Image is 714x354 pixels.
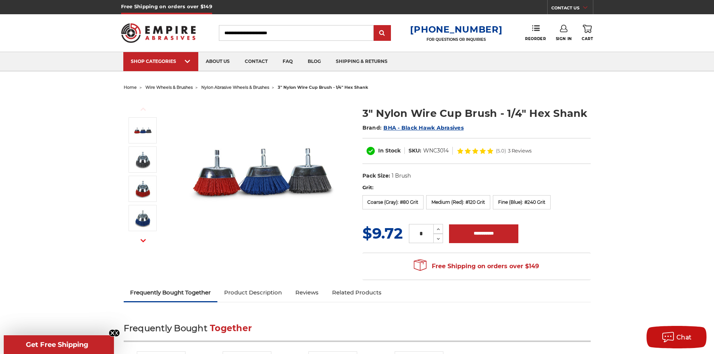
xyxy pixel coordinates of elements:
[582,36,593,41] span: Cart
[145,85,193,90] a: wire wheels & brushes
[210,323,252,333] span: Together
[133,179,152,198] img: 3" Nylon Wire Cup Brush - 1/4" Hex Shank
[275,52,300,71] a: faq
[201,85,269,90] a: nylon abrasive wheels & brushes
[278,85,368,90] span: 3" nylon wire cup brush - 1/4" hex shank
[133,209,152,227] img: 3" Nylon Wire Cup Brush - 1/4" Hex Shank
[112,329,120,337] button: Close teaser
[414,259,539,274] span: Free Shipping on orders over $149
[362,124,382,131] span: Brand:
[525,25,546,41] a: Reorder
[409,147,421,155] dt: SKU:
[131,58,191,64] div: SHOP CATEGORIES
[423,147,449,155] dd: WNC3014
[362,224,403,242] span: $9.72
[237,52,275,71] a: contact
[300,52,328,71] a: blog
[134,233,152,249] button: Next
[133,121,152,140] img: 3" Nylon Wire Cup Brush - 1/4" Hex Shank
[188,98,338,248] img: 3" Nylon Wire Cup Brush - 1/4" Hex Shank
[124,323,207,333] span: Frequently Bought
[551,4,593,14] a: CONTACT US
[134,101,152,117] button: Previous
[124,85,137,90] a: home
[525,36,546,41] span: Reorder
[217,284,289,301] a: Product Description
[198,52,237,71] a: about us
[124,284,218,301] a: Frequently Bought Together
[109,329,116,337] button: Close teaser
[410,24,502,35] a: [PHONE_NUMBER]
[4,335,110,354] div: Get Free ShippingClose teaser
[328,52,395,71] a: shipping & returns
[582,25,593,41] a: Cart
[121,18,196,48] img: Empire Abrasives
[410,37,502,42] p: FOR QUESTIONS OR INQUIRIES
[133,150,152,169] img: 3" Nylon Wire Cup Brush - 1/4" Hex Shank
[26,341,88,349] span: Get Free Shipping
[362,184,591,191] label: Grit:
[325,284,388,301] a: Related Products
[375,26,390,41] input: Submit
[496,148,506,153] span: (5.0)
[289,284,325,301] a: Reviews
[677,334,692,341] span: Chat
[362,172,390,180] dt: Pack Size:
[556,36,572,41] span: Sign In
[647,326,707,348] button: Chat
[383,124,464,131] a: BHA - Black Hawk Abrasives
[508,148,531,153] span: 3 Reviews
[378,147,401,154] span: In Stock
[392,172,411,180] dd: 1 Brush
[362,106,591,121] h1: 3" Nylon Wire Cup Brush - 1/4" Hex Shank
